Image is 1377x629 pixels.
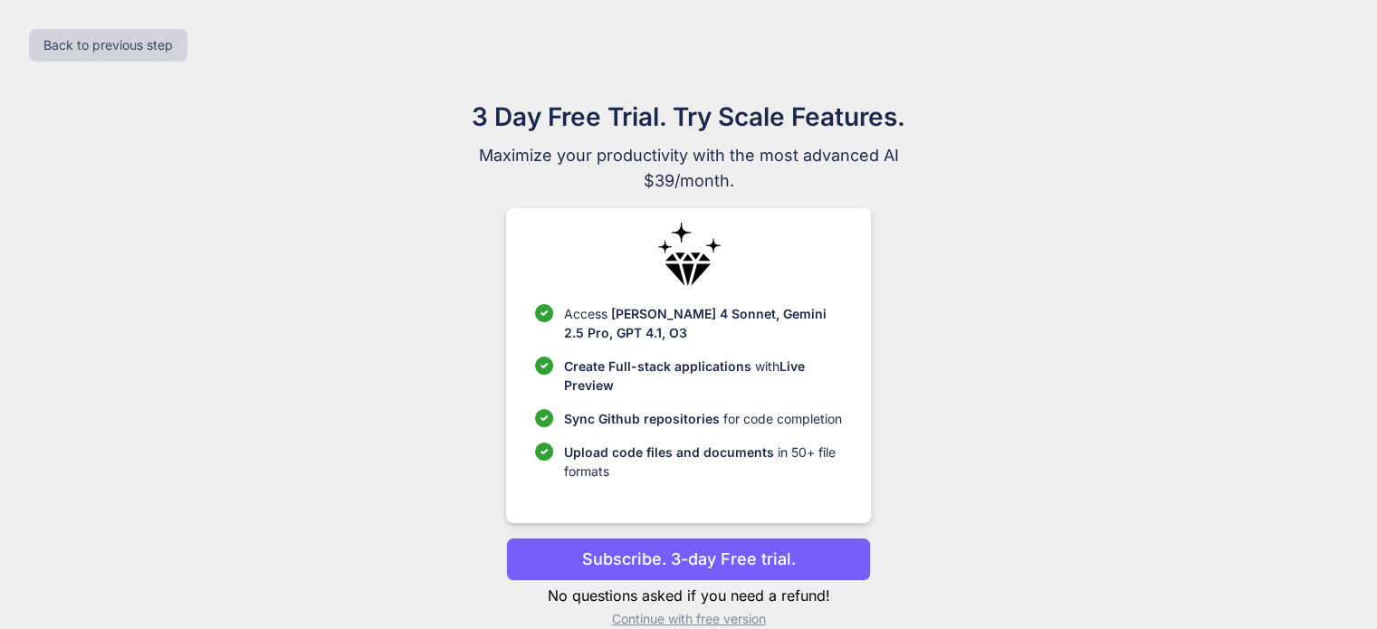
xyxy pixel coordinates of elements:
[564,306,827,340] span: [PERSON_NAME] 4 Sonnet, Gemini 2.5 Pro, GPT 4.1, O3
[564,409,842,428] p: for code completion
[564,357,842,395] p: with
[506,538,871,581] button: Subscribe. 3-day Free trial.
[564,444,774,460] span: Upload code files and documents
[535,443,553,461] img: checklist
[385,98,993,136] h1: 3 Day Free Trial. Try Scale Features.
[564,358,755,374] span: Create Full-stack applications
[564,443,842,481] p: in 50+ file formats
[564,411,720,426] span: Sync Github repositories
[385,168,993,194] span: $39/month.
[506,585,871,606] p: No questions asked if you need a refund!
[29,29,187,62] button: Back to previous step
[535,409,553,427] img: checklist
[535,304,553,322] img: checklist
[582,547,796,571] p: Subscribe. 3-day Free trial.
[564,304,842,342] p: Access
[535,357,553,375] img: checklist
[385,143,993,168] span: Maximize your productivity with the most advanced AI
[506,610,871,628] p: Continue with free version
